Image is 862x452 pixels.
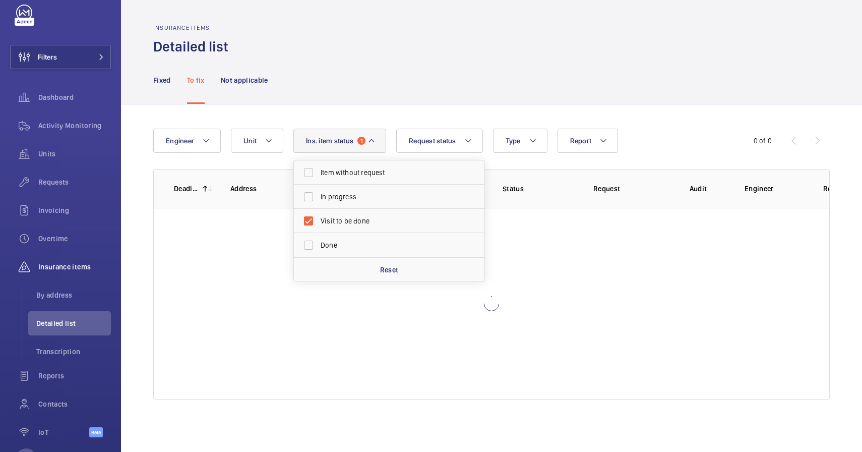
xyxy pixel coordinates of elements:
span: Unit [243,137,257,145]
button: Ins. item status1 [293,129,386,153]
span: In progress [321,192,459,202]
span: Contacts [38,399,111,409]
button: Report [558,129,619,153]
p: Deadline [174,184,199,194]
span: Beta [89,427,103,437]
h1: Detailed list [153,37,234,56]
span: Report [570,137,592,145]
span: Requests [38,177,111,187]
span: Reports [38,371,111,381]
span: Done [321,240,459,250]
span: Transcription [36,347,111,357]
span: Visit to be done [321,216,459,226]
button: Request status [396,129,483,153]
span: Request status [409,137,456,145]
button: Unit [231,129,283,153]
span: Activity Monitoring [38,121,111,131]
span: Overtime [38,234,111,244]
span: Type [506,137,521,145]
span: Invoicing [38,205,111,215]
span: Item without request [321,167,459,178]
span: Engineer [166,137,194,145]
p: Fixed [153,75,171,85]
p: To fix [187,75,205,85]
p: Request [593,184,668,194]
span: 1 [357,137,365,145]
p: Audit [675,184,721,194]
div: 0 of 0 [754,136,772,146]
span: IoT [38,427,89,437]
span: Filters [38,52,57,62]
span: Insurance items [38,262,111,272]
p: Address [230,184,295,194]
p: Reset [380,265,399,275]
p: Engineer [745,184,804,194]
p: Report [811,184,857,194]
h2: Insurance items [153,24,234,31]
p: Not applicable [221,75,268,85]
button: Engineer [153,129,221,153]
button: Type [493,129,547,153]
span: Units [38,149,111,159]
span: Dashboard [38,92,111,102]
span: Ins. item status [306,137,353,145]
button: Filters [10,45,111,69]
span: Detailed list [36,318,111,328]
span: By address [36,290,111,300]
p: Status [503,184,577,194]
